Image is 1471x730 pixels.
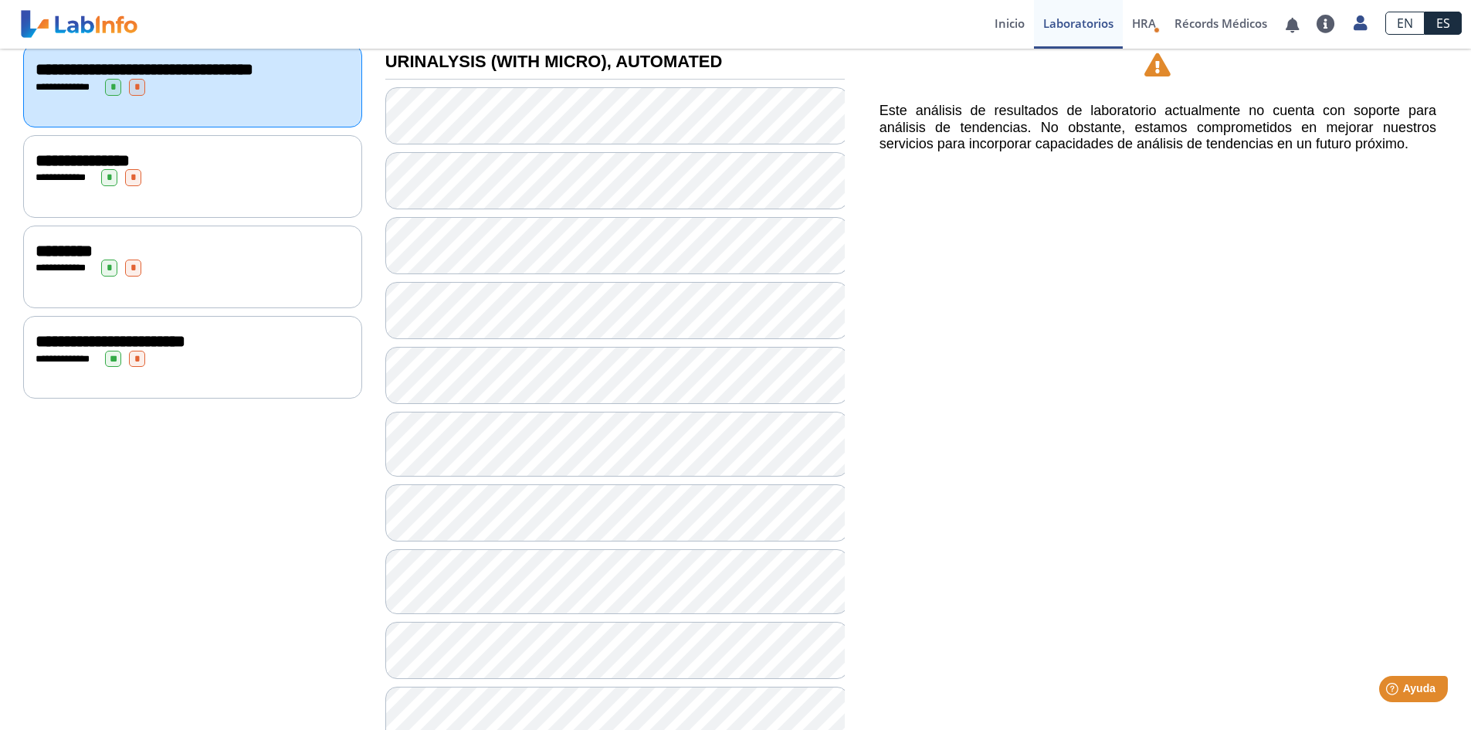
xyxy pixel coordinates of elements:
span: HRA [1132,15,1156,31]
a: EN [1385,12,1425,35]
iframe: Help widget launcher [1334,670,1454,713]
b: URINALYSIS (WITH MICRO), AUTOMATED [385,52,723,71]
h5: Este análisis de resultados de laboratorio actualmente no cuenta con soporte para análisis de ten... [880,103,1436,153]
a: ES [1425,12,1462,35]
